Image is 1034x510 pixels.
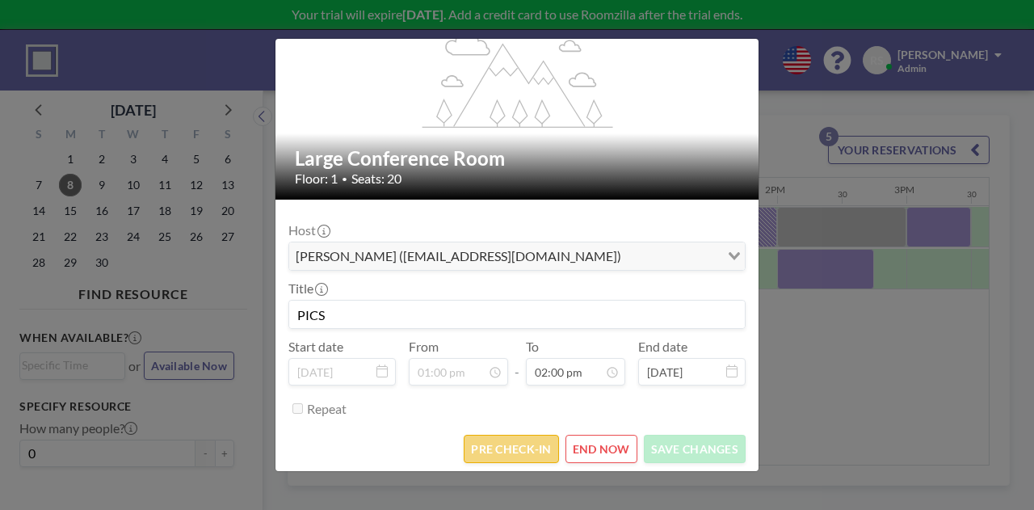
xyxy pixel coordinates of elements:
[289,301,745,328] input: (No title)
[295,171,338,187] span: Floor: 1
[526,339,539,355] label: To
[351,171,401,187] span: Seats: 20
[295,146,741,171] h2: Large Conference Room
[422,30,613,127] g: flex-grow: 1.2;
[288,339,343,355] label: Start date
[307,401,347,417] label: Repeat
[292,246,624,267] span: [PERSON_NAME] ([EMAIL_ADDRESS][DOMAIN_NAME])
[342,173,347,185] span: •
[289,242,745,270] div: Search for option
[464,435,558,463] button: PRE CHECK-IN
[409,339,439,355] label: From
[626,246,718,267] input: Search for option
[288,280,326,297] label: Title
[565,435,637,463] button: END NOW
[288,222,329,238] label: Host
[644,435,746,463] button: SAVE CHANGES
[515,344,519,380] span: -
[638,339,687,355] label: End date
